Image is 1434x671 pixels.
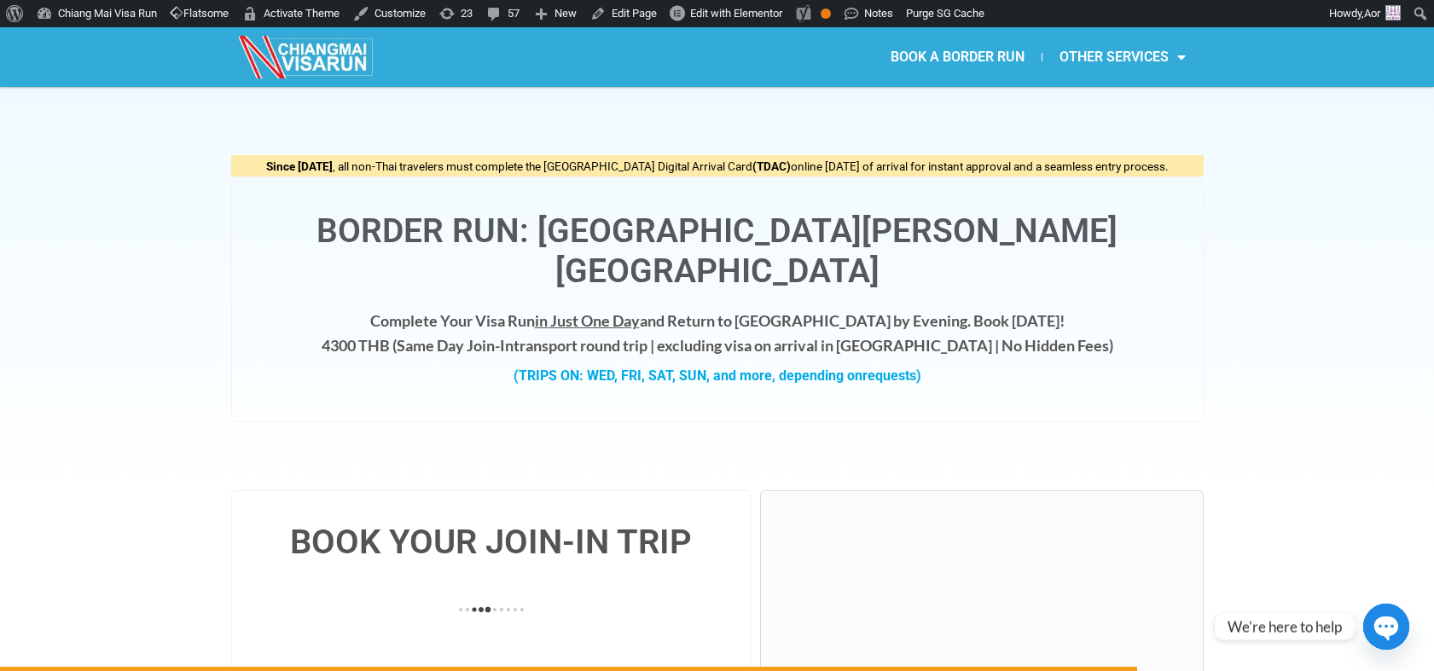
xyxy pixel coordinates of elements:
h4: Complete Your Visa Run and Return to [GEOGRAPHIC_DATA] by Evening. Book [DATE]! 4300 THB ( transp... [249,309,1186,358]
span: Edit with Elementor [690,7,782,20]
h4: BOOK YOUR JOIN-IN TRIP [249,525,734,559]
strong: (TRIPS ON: WED, FRI, SAT, SUN, and more, depending on [514,367,921,384]
div: OK [821,9,831,19]
strong: Since [DATE] [266,159,333,173]
span: , all non-Thai travelers must complete the [GEOGRAPHIC_DATA] Digital Arrival Card online [DATE] o... [266,159,1169,173]
strong: (TDAC) [752,159,791,173]
span: in Just One Day [535,311,640,330]
a: OTHER SERVICES [1042,38,1203,77]
nav: Menu [717,38,1203,77]
span: requests) [862,367,921,384]
span: Aor [1364,7,1380,20]
h1: Border Run: [GEOGRAPHIC_DATA][PERSON_NAME][GEOGRAPHIC_DATA] [249,211,1186,292]
a: BOOK A BORDER RUN [874,38,1042,77]
strong: Same Day Join-In [397,336,514,355]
